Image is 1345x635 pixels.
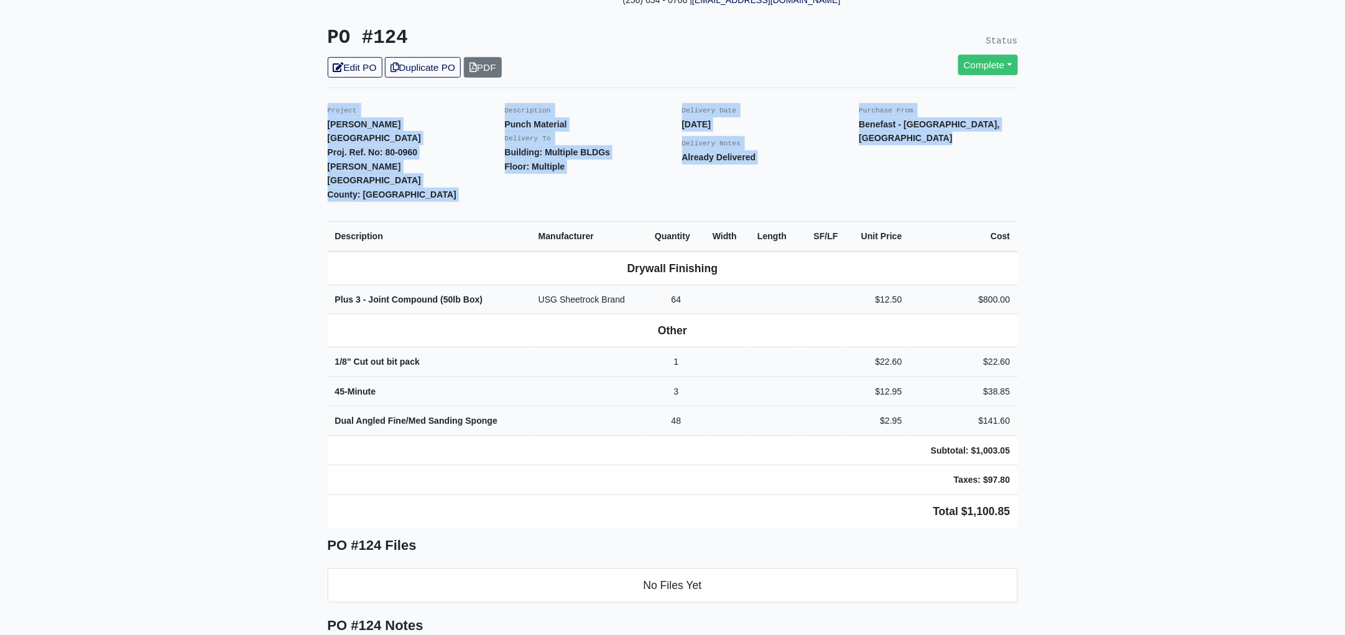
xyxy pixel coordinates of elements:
[328,618,1018,634] h5: PO #124 Notes
[464,57,502,78] a: PDF
[682,152,756,162] strong: Already Delivered
[627,262,718,275] b: Drywall Finishing
[910,377,1018,406] td: $38.85
[328,162,401,171] strong: [PERSON_NAME]
[986,36,1018,46] small: Status
[910,285,1018,314] td: $800.00
[328,569,1018,602] li: No Files Yet
[531,285,647,314] td: USG Sheetrock Brand
[505,107,551,114] small: Description
[682,119,711,129] strong: [DATE]
[647,377,705,406] td: 3
[647,222,705,252] th: Quantity
[750,222,800,252] th: Length
[328,495,1018,528] td: Total $1,100.85
[335,357,420,367] strong: 1/8" Cut out bit pack
[328,537,1018,554] h5: PO #124 Files
[328,147,418,157] strong: Proj. Ref. No: 80-0960
[335,295,483,304] strong: Plus 3 - Joint Compound (50lb Box)
[328,175,421,185] strong: [GEOGRAPHIC_DATA]
[859,117,1018,145] p: Benefast - [GEOGRAPHIC_DATA], [GEOGRAPHIC_DATA]
[705,222,750,252] th: Width
[658,324,687,337] b: Other
[335,386,376,396] strong: 45-Minute
[910,436,1018,465] td: Subtotal: $1,003.05
[328,27,663,50] h3: PO #124
[328,222,531,252] th: Description
[910,347,1018,377] td: $22.60
[531,222,647,252] th: Manufacturer
[846,377,910,406] td: $12.95
[328,107,357,114] small: Project
[846,285,910,314] td: $12.50
[505,135,551,142] small: Delivery To
[682,107,737,114] small: Delivery Date
[846,222,910,252] th: Unit Price
[800,222,845,252] th: SF/LF
[647,285,705,314] td: 64
[910,222,1018,252] th: Cost
[335,416,498,426] strong: Dual Angled Fine/Med Sanding Sponge
[385,57,461,78] a: Duplicate PO
[505,162,565,171] strong: Floor: Multiple
[505,147,611,157] strong: Building: Multiple BLDGs
[910,406,1018,436] td: $141.60
[846,406,910,436] td: $2.95
[910,465,1018,495] td: Taxes: $97.80
[505,119,567,129] strong: Punch Material
[859,107,914,114] small: Purchase From
[958,55,1018,75] a: Complete
[328,57,382,78] a: Edit PO
[846,347,910,377] td: $22.60
[328,119,421,144] strong: [PERSON_NAME] [GEOGRAPHIC_DATA]
[647,347,705,377] td: 1
[328,190,457,199] strong: County: [GEOGRAPHIC_DATA]
[647,406,705,436] td: 48
[682,140,741,147] small: Delivery Notes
